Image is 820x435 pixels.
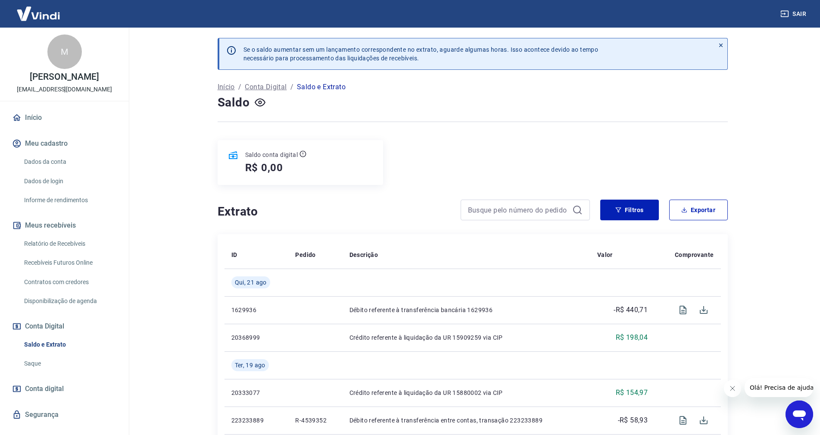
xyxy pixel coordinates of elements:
[295,250,315,259] p: Pedido
[245,82,287,92] a: Conta Digital
[600,200,659,220] button: Filtros
[349,333,583,342] p: Crédito referente à liquidação da UR 15909259 via CIP
[21,355,118,372] a: Saque
[745,378,813,397] iframe: Mensagem da empresa
[218,82,235,92] a: Início
[10,0,66,27] img: Vindi
[243,45,599,63] p: Se o saldo aumentar sem um lançamento correspondente no extrato, aguarde algumas horas. Isso acon...
[618,415,648,426] p: -R$ 58,93
[597,250,613,259] p: Valor
[30,72,99,81] p: [PERSON_NAME]
[673,300,693,320] span: Visualizar
[295,416,335,425] p: R-4539352
[5,6,72,13] span: Olá! Precisa de ajuda?
[468,203,569,216] input: Busque pelo número do pedido
[231,250,237,259] p: ID
[25,383,64,395] span: Conta digital
[21,336,118,354] a: Saldo e Extrato
[673,410,693,431] span: Visualizar
[21,153,118,171] a: Dados da conta
[245,150,298,159] p: Saldo conta digital
[17,85,112,94] p: [EMAIL_ADDRESS][DOMAIN_NAME]
[349,306,583,314] p: Débito referente à transferência bancária 1629936
[10,216,118,235] button: Meus recebíveis
[693,410,714,431] span: Download
[231,333,282,342] p: 20368999
[349,416,583,425] p: Débito referente à transferência entre contas, transação 223233889
[21,235,118,253] a: Relatório de Recebíveis
[693,300,714,320] span: Download
[235,278,267,287] span: Qui, 21 ago
[21,191,118,209] a: Informe de rendimentos
[290,82,293,92] p: /
[218,94,250,111] h4: Saldo
[616,332,648,343] p: R$ 198,04
[349,250,378,259] p: Descrição
[235,361,265,369] span: Ter, 19 ago
[349,388,583,397] p: Crédito referente à liquidação da UR 15880002 via CIP
[218,203,450,220] h4: Extrato
[669,200,728,220] button: Exportar
[10,379,118,398] a: Conta digital
[10,405,118,424] a: Segurança
[10,134,118,153] button: Meu cadastro
[21,273,118,291] a: Contratos com credores
[10,108,118,127] a: Início
[21,292,118,310] a: Disponibilização de agenda
[616,388,648,398] p: R$ 154,97
[10,317,118,336] button: Conta Digital
[786,401,813,428] iframe: Botão para abrir a janela de mensagens
[724,380,741,397] iframe: Fechar mensagem
[614,305,648,315] p: -R$ 440,71
[47,34,82,69] div: M
[245,161,284,175] h5: R$ 0,00
[238,82,241,92] p: /
[21,172,118,190] a: Dados de login
[297,82,346,92] p: Saldo e Extrato
[675,250,714,259] p: Comprovante
[21,254,118,272] a: Recebíveis Futuros Online
[231,388,282,397] p: 20333077
[231,416,282,425] p: 223233889
[231,306,282,314] p: 1629936
[779,6,810,22] button: Sair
